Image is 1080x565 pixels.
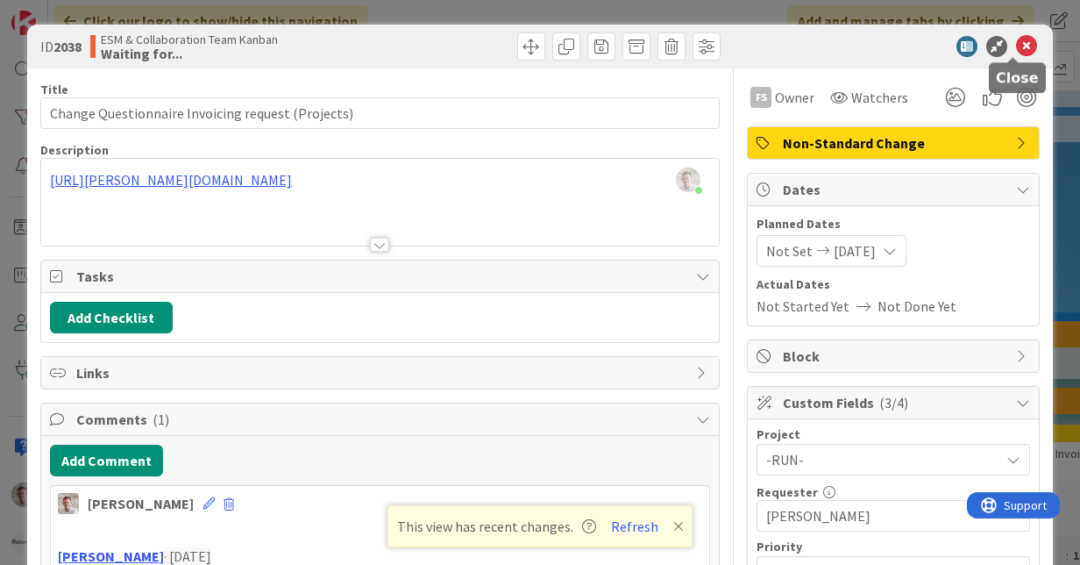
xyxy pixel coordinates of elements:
[766,240,813,261] span: Not Set
[397,516,596,537] span: This view has recent changes.
[40,142,109,158] span: Description
[766,447,991,472] span: -RUN-
[757,484,818,500] label: Requester
[50,445,163,476] button: Add Comment
[757,275,1030,294] span: Actual Dates
[76,409,687,430] span: Comments
[775,87,814,108] span: Owner
[605,515,664,538] button: Refresh
[50,171,292,189] a: [URL][PERSON_NAME][DOMAIN_NAME]
[783,392,1007,413] span: Custom Fields
[783,346,1007,367] span: Block
[76,266,687,287] span: Tasks
[783,179,1007,200] span: Dates
[153,411,169,428] span: ( 1 )
[750,87,771,108] div: FS
[58,493,79,514] img: Rd
[851,87,908,108] span: Watchers
[757,215,1030,233] span: Planned Dates
[101,32,278,46] span: ESM & Collaboration Team Kanban
[40,97,720,129] input: type card name here...
[40,82,68,97] label: Title
[88,493,194,514] div: [PERSON_NAME]
[757,540,1030,553] div: Priority
[879,394,908,411] span: ( 3/4 )
[53,38,82,55] b: 2038
[757,428,1030,440] div: Project
[757,296,849,317] span: Not Started Yet
[58,547,164,565] a: [PERSON_NAME]
[50,302,173,333] button: Add Checklist
[164,547,211,565] span: · [DATE]
[37,3,80,24] span: Support
[996,69,1039,86] h5: Close
[76,362,687,383] span: Links
[676,168,700,192] img: e240dyeMCXgl8MSCC3KbjoRZrAa6nczt.jpg
[877,296,956,317] span: Not Done Yet
[783,132,1007,154] span: Non-Standard Change
[101,46,278,61] b: Waiting for...
[834,240,876,261] span: [DATE]
[40,36,82,57] span: ID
